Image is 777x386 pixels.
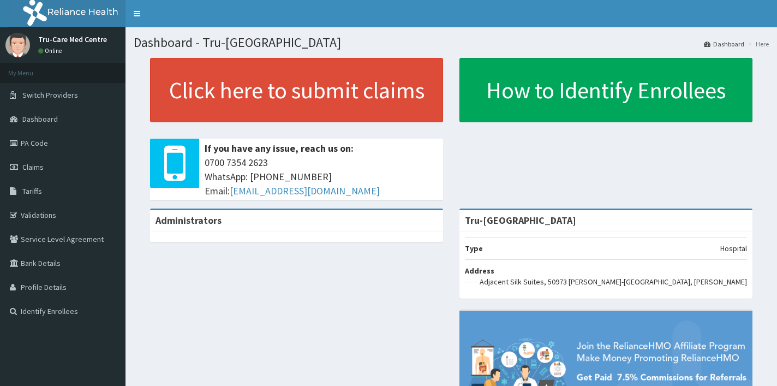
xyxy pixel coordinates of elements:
b: If you have any issue, reach us on: [205,142,354,155]
p: Tru-Care Med Centre [38,35,107,43]
a: Dashboard [704,39,744,49]
span: 0700 7354 2623 WhatsApp: [PHONE_NUMBER] Email: [205,156,438,198]
b: Address [465,266,494,276]
p: Adjacent Silk Suites, 50973 [PERSON_NAME]-[GEOGRAPHIC_DATA], [PERSON_NAME] [480,276,747,287]
span: Dashboard [22,114,58,124]
span: Tariffs [22,186,42,196]
p: Hospital [720,243,747,254]
a: [EMAIL_ADDRESS][DOMAIN_NAME] [230,185,380,197]
b: Type [465,244,483,253]
a: Online [38,47,64,55]
span: Switch Providers [22,90,78,100]
b: Administrators [156,214,222,227]
li: Here [745,39,769,49]
a: Click here to submit claims [150,58,443,122]
strong: Tru-[GEOGRAPHIC_DATA] [465,214,576,227]
a: How to Identify Enrollees [459,58,752,122]
img: User Image [5,33,30,57]
h1: Dashboard - Tru-[GEOGRAPHIC_DATA] [134,35,769,50]
span: Claims [22,162,44,172]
